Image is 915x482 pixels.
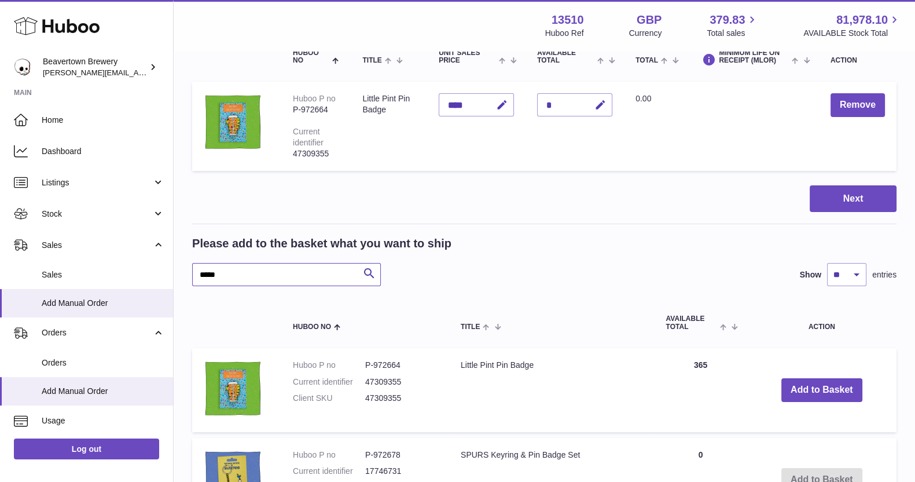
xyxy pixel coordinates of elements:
span: 81,978.10 [836,12,888,28]
h2: Please add to the basket what you want to ship [192,236,451,251]
div: P-972664 [293,104,339,115]
div: Current identifier [293,127,324,147]
dd: P-972678 [365,450,438,461]
button: Remove [831,93,885,117]
button: Add to Basket [781,378,862,402]
span: 379.83 [710,12,745,28]
img: Little Pint Pin Badge [204,93,262,151]
span: Total sales [707,28,758,39]
span: AVAILABLE Total [666,315,717,330]
span: Orders [42,327,152,338]
a: 81,978.10 AVAILABLE Stock Total [803,12,901,39]
td: Little Pint Pin Badge [449,348,654,432]
dt: Huboo P no [293,450,365,461]
a: 379.83 Total sales [707,12,758,39]
span: 0.00 [635,94,651,103]
dd: P-972664 [365,360,438,371]
div: Huboo Ref [545,28,584,39]
span: AVAILABLE Total [537,49,594,64]
span: Usage [42,415,164,426]
button: Next [810,185,896,213]
span: entries [872,269,896,280]
th: Action [747,304,896,342]
dt: Current identifier [293,466,365,477]
span: Minimum Life On Receipt (MLOR) [719,49,789,64]
span: Add Manual Order [42,386,164,397]
div: 47309355 [293,148,339,159]
label: Show [800,269,821,280]
span: Sales [42,269,164,280]
span: Stock [42,209,152,220]
a: Log out [14,439,159,459]
span: Listings [42,177,152,188]
span: AVAILABLE Stock Total [803,28,901,39]
dd: 47309355 [365,377,438,388]
div: Beavertown Brewery [43,56,147,78]
span: Home [42,115,164,126]
dt: Current identifier [293,377,365,388]
span: Huboo no [293,323,331,331]
span: Dashboard [42,146,164,157]
dt: Client SKU [293,393,365,404]
span: Title [362,57,381,64]
dd: 17746731 [365,466,438,477]
img: Little Pint Pin Badge [204,360,262,418]
span: Orders [42,357,164,368]
span: Huboo no [293,49,329,64]
img: richard.gilbert-cross@beavertownbrewery.co.uk [14,59,31,76]
span: Total [635,57,658,64]
div: Huboo P no [293,94,336,103]
strong: GBP [637,12,662,28]
span: Add Manual Order [42,298,164,309]
strong: 13510 [552,12,584,28]
dd: 47309355 [365,393,438,404]
span: Sales [42,240,152,251]
span: [PERSON_NAME][EMAIL_ADDRESS][PERSON_NAME][DOMAIN_NAME] [43,68,294,77]
td: 365 [654,348,747,432]
span: Title [461,323,480,331]
div: Action [831,57,885,64]
span: Unit Sales Price [439,49,496,64]
td: Little Pint Pin Badge [351,82,427,170]
div: Currency [629,28,662,39]
dt: Huboo P no [293,360,365,371]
